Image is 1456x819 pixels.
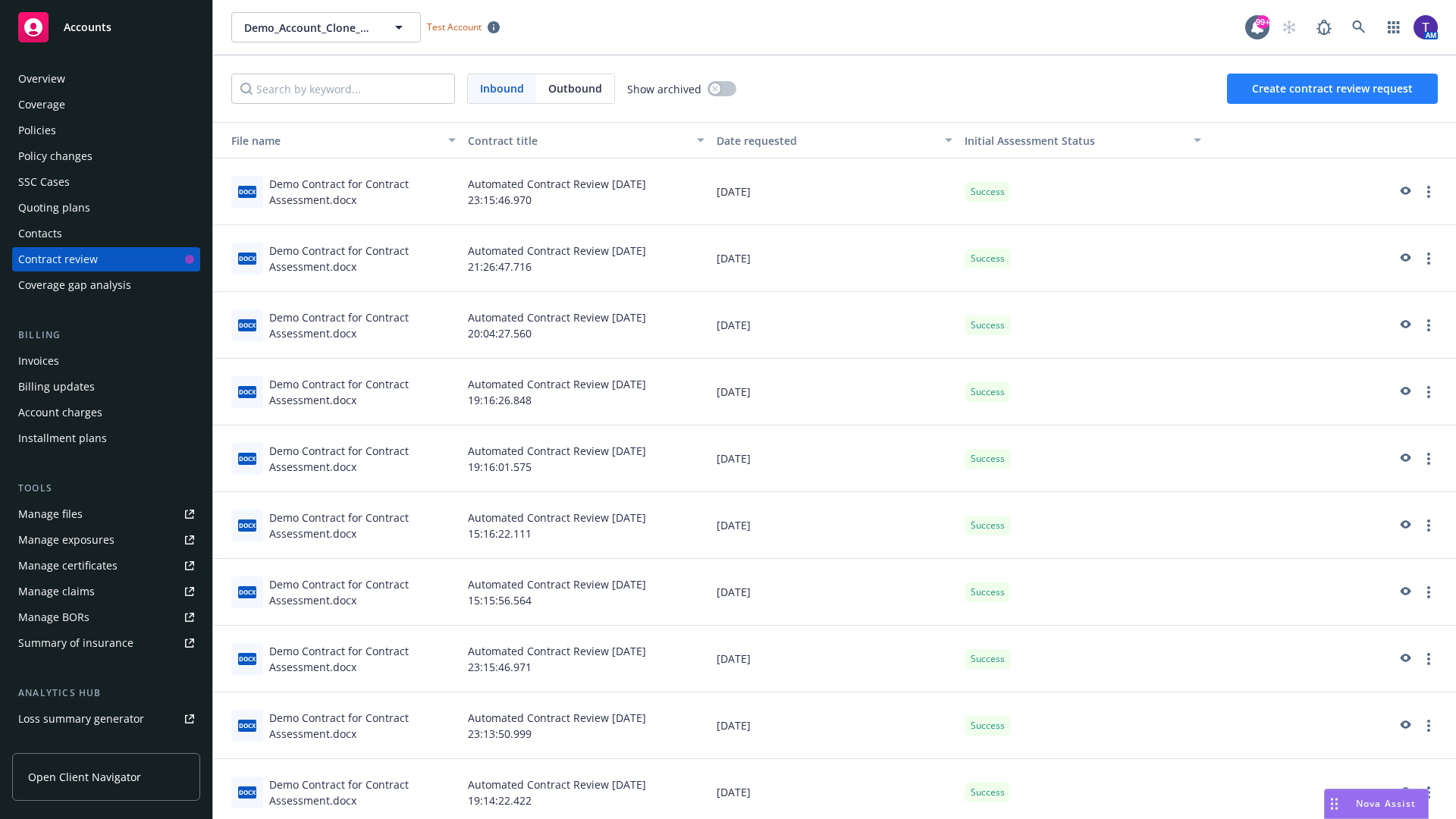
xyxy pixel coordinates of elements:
a: Coverage [12,93,200,117]
div: Automated Contract Review [DATE] 23:15:46.970 [462,158,711,225]
div: Demo Contract for Contract Assessment.docx [269,643,456,675]
div: SSC Cases [18,170,70,194]
button: Date requested [711,122,959,158]
span: docx [238,386,256,397]
a: preview [1395,583,1414,601]
span: docx [238,519,256,531]
span: Success [971,318,1005,332]
div: Manage BORs [18,605,89,629]
a: Accounts [12,6,200,49]
div: Policy changes [18,144,93,168]
a: Account charges [12,400,200,425]
div: Demo Contract for Contract Assessment.docx [269,777,456,808]
a: more [1420,583,1438,601]
a: preview [1395,316,1414,334]
a: Manage BORs [12,605,200,629]
div: [DATE] [711,225,959,292]
span: Success [971,652,1005,666]
span: docx [238,786,256,798]
a: more [1420,450,1438,468]
button: Contract title [462,122,711,158]
span: docx [238,453,256,464]
span: Success [971,252,1005,265]
div: [DATE] [711,359,959,425]
span: Success [971,519,1005,532]
div: Contacts [18,221,62,246]
div: Manage certificates [18,554,118,578]
div: Automated Contract Review [DATE] 15:15:56.564 [462,559,711,626]
a: Contacts [12,221,200,246]
div: Demo Contract for Contract Assessment.docx [269,576,456,608]
div: 99+ [1256,15,1269,29]
div: Automated Contract Review [DATE] 21:26:47.716 [462,225,711,292]
a: more [1420,516,1438,535]
span: Outbound [536,74,614,103]
div: Billing [12,328,200,343]
a: preview [1395,450,1414,468]
button: Demo_Account_Clone_QA_CR_Tests_Demo [231,12,421,42]
div: Toggle SortBy [219,133,439,149]
a: SSC Cases [12,170,200,194]
a: Manage exposures [12,528,200,552]
a: more [1420,383,1438,401]
a: preview [1395,783,1414,802]
a: Coverage gap analysis [12,273,200,297]
div: Contract title [468,133,688,149]
div: Demo Contract for Contract Assessment.docx [269,309,456,341]
span: Accounts [64,21,111,33]
div: Manage exposures [18,528,115,552]
div: Toggle SortBy [965,133,1185,149]
a: Switch app [1379,12,1409,42]
div: Drag to move [1325,789,1344,818]
span: Initial Assessment Status [965,133,1095,148]
div: [DATE] [711,292,959,359]
div: Manage claims [18,579,95,604]
div: Automated Contract Review [DATE] 20:04:27.560 [462,292,711,359]
span: Success [971,185,1005,199]
button: Create contract review request [1227,74,1438,104]
a: more [1420,650,1438,668]
div: Loss summary generator [18,707,144,731]
a: Manage certificates [12,554,200,578]
span: docx [238,653,256,664]
span: docx [238,253,256,264]
div: Demo Contract for Contract Assessment.docx [269,376,456,408]
a: preview [1395,717,1414,735]
span: Open Client Navigator [28,769,141,785]
a: preview [1395,383,1414,401]
div: Date requested [717,133,937,149]
span: Success [971,719,1005,733]
div: Manage files [18,502,83,526]
div: Overview [18,67,65,91]
span: Create contract review request [1252,81,1413,96]
div: Coverage [18,93,65,117]
span: Inbound [468,74,536,103]
span: docx [238,319,256,331]
div: Quoting plans [18,196,90,220]
a: Installment plans [12,426,200,450]
a: more [1420,183,1438,201]
a: preview [1395,183,1414,201]
span: Demo_Account_Clone_QA_CR_Tests_Demo [244,20,375,36]
div: Demo Contract for Contract Assessment.docx [269,243,456,275]
div: [DATE] [711,559,959,626]
a: preview [1395,650,1414,668]
a: Invoices [12,349,200,373]
div: Demo Contract for Contract Assessment.docx [269,176,456,208]
a: Policies [12,118,200,143]
a: preview [1395,516,1414,535]
a: Start snowing [1274,12,1304,42]
a: Contract review [12,247,200,271]
div: Automated Contract Review [DATE] 15:16:22.111 [462,492,711,559]
a: Billing updates [12,375,200,399]
div: Installment plans [18,426,107,450]
span: docx [238,186,256,197]
div: [DATE] [711,492,959,559]
div: Invoices [18,349,59,373]
div: Account charges [18,400,102,425]
div: Contract review [18,247,98,271]
div: [DATE] [711,158,959,225]
div: Automated Contract Review [DATE] 23:13:50.999 [462,692,711,759]
a: Report a Bug [1309,12,1339,42]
